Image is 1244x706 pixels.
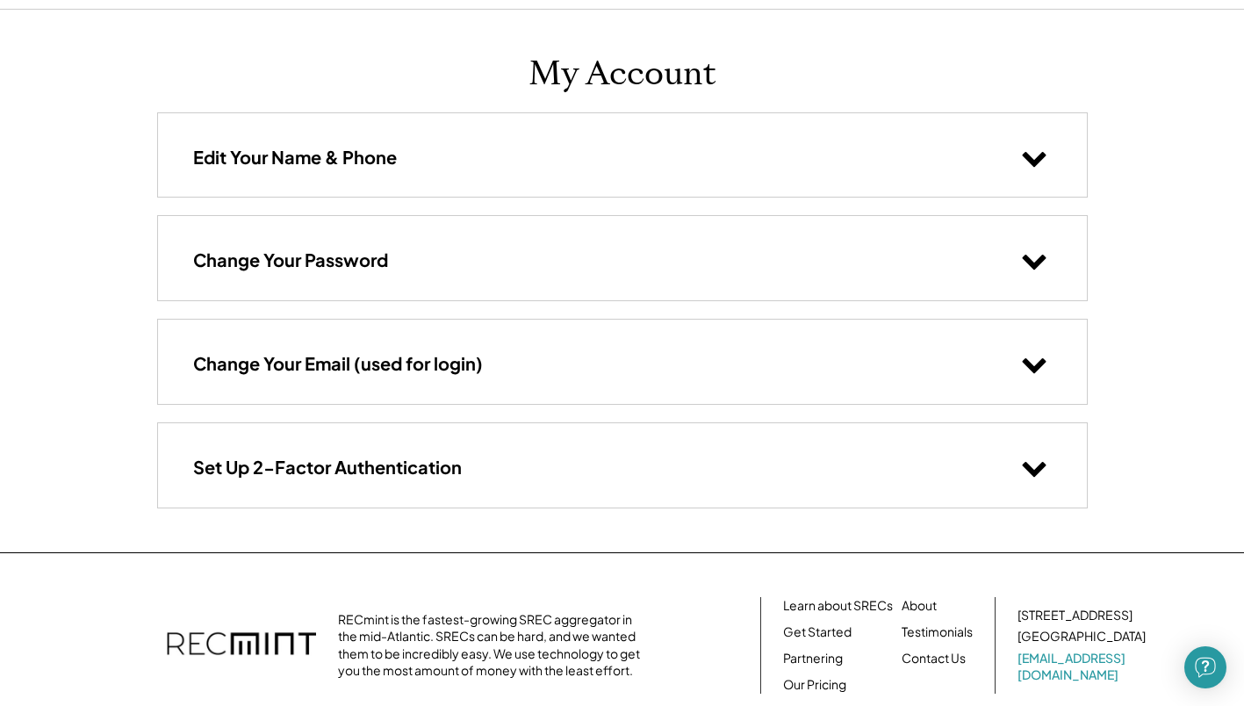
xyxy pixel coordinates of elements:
[529,54,716,95] h1: My Account
[1017,628,1146,645] div: [GEOGRAPHIC_DATA]
[783,623,852,641] a: Get Started
[1184,646,1226,688] div: Open Intercom Messenger
[193,456,462,479] h3: Set Up 2-Factor Authentication
[902,623,973,641] a: Testimonials
[783,650,843,667] a: Partnering
[783,597,893,615] a: Learn about SRECs
[902,650,966,667] a: Contact Us
[193,249,388,271] h3: Change Your Password
[338,611,650,680] div: RECmint is the fastest-growing SREC aggregator in the mid-Atlantic. SRECs can be hard, and we wan...
[193,146,397,169] h3: Edit Your Name & Phone
[1017,607,1133,624] div: [STREET_ADDRESS]
[167,615,316,676] img: recmint-logotype%403x.png
[1017,650,1149,684] a: [EMAIL_ADDRESS][DOMAIN_NAME]
[902,597,937,615] a: About
[193,352,483,375] h3: Change Your Email (used for login)
[783,676,846,694] a: Our Pricing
